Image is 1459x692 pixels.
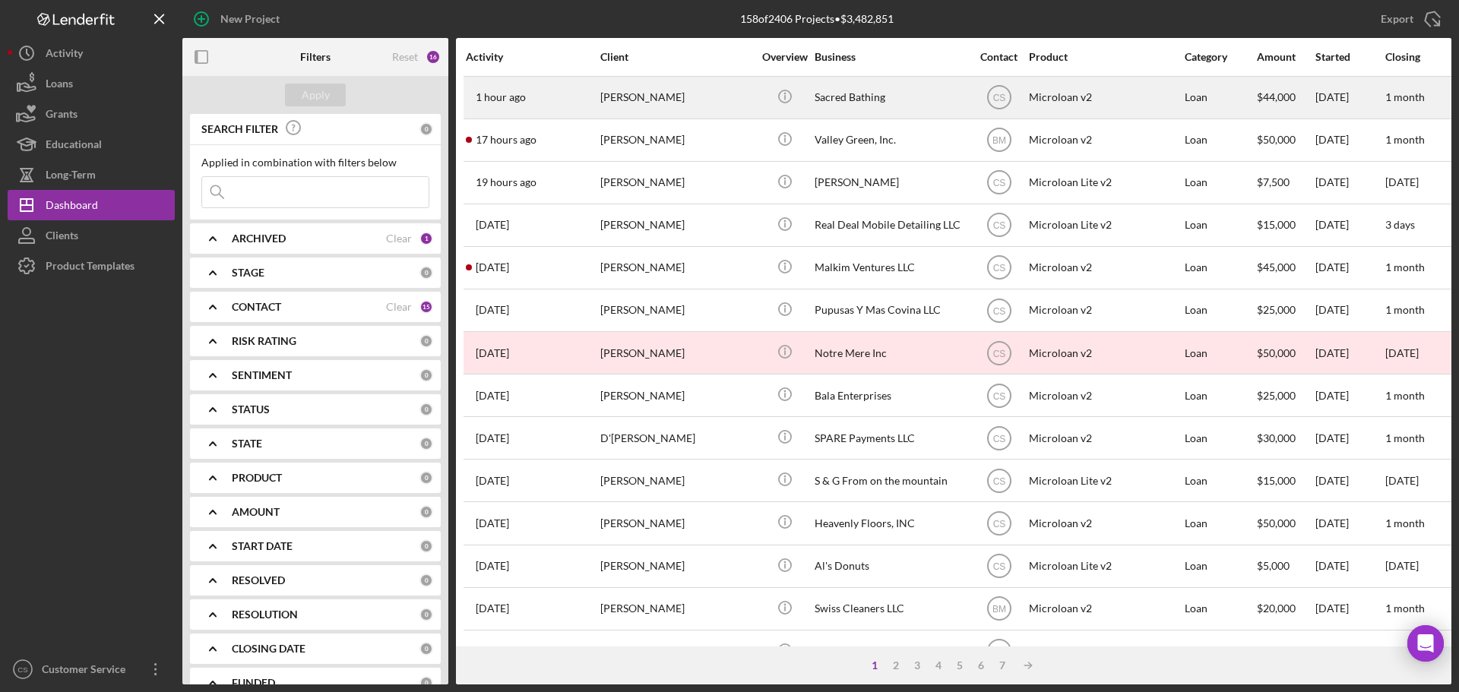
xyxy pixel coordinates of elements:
[476,304,509,316] time: 2025-08-12 22:32
[1315,163,1384,203] div: [DATE]
[1185,163,1255,203] div: Loan
[476,560,509,572] time: 2025-08-07 18:21
[476,390,509,402] time: 2025-08-12 17:39
[232,369,292,381] b: SENTIMENT
[476,347,509,359] time: 2025-08-12 20:34
[232,574,285,586] b: RESOLVED
[992,604,1006,615] text: BM
[419,505,433,519] div: 0
[815,248,967,288] div: Malkim Ventures LLC
[46,68,73,103] div: Loans
[1185,589,1255,629] div: Loan
[864,659,885,671] div: 1
[1029,120,1181,160] div: Microloan v2
[419,122,433,136] div: 0
[600,77,752,118] div: [PERSON_NAME]
[992,220,1005,231] text: CS
[992,135,1006,146] text: BM
[1257,418,1314,458] div: $30,000
[815,51,967,63] div: Business
[1185,290,1255,330] div: Loan
[1315,460,1384,501] div: [DATE]
[201,156,429,169] div: Applied in combination with filters below
[756,51,813,63] div: Overview
[1029,460,1181,501] div: Microloan Lite v2
[1185,51,1255,63] div: Category
[1029,589,1181,629] div: Microloan v2
[38,654,137,688] div: Customer Service
[8,38,175,68] button: Activity
[1385,474,1419,487] time: [DATE]
[600,460,752,501] div: [PERSON_NAME]
[1257,120,1314,160] div: $50,000
[1385,517,1425,529] time: 1 month
[1257,589,1314,629] div: $20,000
[1029,333,1181,373] div: Microloan v2
[476,602,509,615] time: 2025-08-06 23:19
[476,219,509,231] time: 2025-08-13 18:03
[949,659,970,671] div: 5
[285,84,346,106] button: Apply
[815,375,967,416] div: Bala Enterprises
[1385,559,1419,572] time: [DATE]
[8,251,175,281] button: Product Templates
[1315,248,1384,288] div: [DATE]
[419,300,433,314] div: 15
[426,49,441,65] div: 16
[1029,503,1181,543] div: Microloan v2
[392,51,418,63] div: Reset
[1315,290,1384,330] div: [DATE]
[220,4,280,34] div: New Project
[600,546,752,586] div: [PERSON_NAME]
[815,546,967,586] div: Al's Donuts
[419,574,433,587] div: 0
[232,608,298,621] b: RESOLUTION
[232,643,305,655] b: CLOSING DATE
[8,654,175,684] button: CSCustomer Service
[1257,205,1314,245] div: $15,000
[1257,375,1314,416] div: $25,000
[815,290,967,330] div: Pupusas Y Mas Covina LLC
[1315,418,1384,458] div: [DATE]
[1385,303,1425,316] time: 1 month
[740,13,894,25] div: 158 of 2406 Projects • $3,482,851
[476,176,536,188] time: 2025-08-13 23:43
[992,93,1005,103] text: CS
[232,438,262,450] b: STATE
[8,99,175,129] button: Grants
[1185,460,1255,501] div: Loan
[992,646,1006,657] text: BM
[1029,248,1181,288] div: Microloan v2
[1257,51,1314,63] div: Amount
[8,68,175,99] button: Loans
[970,659,992,671] div: 6
[476,91,526,103] time: 2025-08-14 17:44
[232,335,296,347] b: RISK RATING
[232,472,282,484] b: PRODUCT
[8,220,175,251] a: Clients
[419,676,433,690] div: 0
[476,134,536,146] time: 2025-08-14 02:00
[907,659,928,671] div: 3
[476,261,509,273] time: 2025-08-13 02:30
[1029,163,1181,203] div: Microloan Lite v2
[992,305,1005,316] text: CS
[1029,631,1181,671] div: Microloan v2
[1257,503,1314,543] div: $50,000
[476,432,509,444] time: 2025-08-12 03:01
[466,51,599,63] div: Activity
[1185,333,1255,373] div: Loan
[232,540,293,552] b: START DATE
[232,403,270,416] b: STATUS
[1385,133,1425,146] time: 1 month
[1185,248,1255,288] div: Loan
[815,589,967,629] div: Swiss Cleaners LLC
[600,248,752,288] div: [PERSON_NAME]
[419,471,433,485] div: 0
[46,129,102,163] div: Educational
[992,561,1005,572] text: CS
